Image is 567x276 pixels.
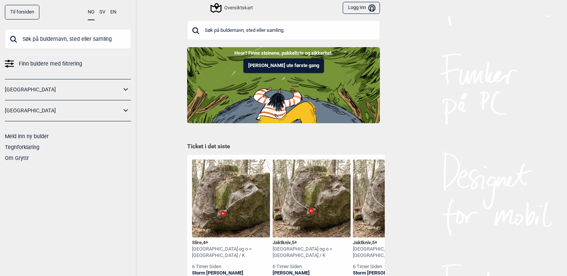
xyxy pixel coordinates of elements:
[110,5,116,19] button: EN
[5,144,39,150] a: Tegnforklaring
[5,58,131,69] a: Finn buldere med filtrering
[192,160,270,237] img: Slire 210410
[187,47,380,123] img: Indoor to outdoor
[203,240,208,245] span: 4+
[192,246,270,259] div: [GEOGRAPHIC_DATA] og o > [GEOGRAPHIC_DATA] / K
[5,5,39,19] a: Til forsiden
[5,155,29,161] a: Om Gryttr
[273,264,351,270] div: 6 timer siden
[5,84,121,95] a: [GEOGRAPHIC_DATA]
[192,264,270,270] div: 6 timer siden
[273,160,351,237] img: Jaktkniv 210416
[19,58,82,69] span: Finn buldere med filtrering
[353,160,431,237] img: Jaktkniv 210416
[99,5,105,19] button: SV
[273,246,351,259] div: [GEOGRAPHIC_DATA] og o > [GEOGRAPHIC_DATA] / K
[353,264,431,270] div: 6 timer siden
[5,105,121,116] a: [GEOGRAPHIC_DATA]
[292,240,297,245] span: 5+
[353,246,431,259] div: [GEOGRAPHIC_DATA] og o > [GEOGRAPHIC_DATA] / K
[5,133,49,139] a: Meld inn ny bulder
[192,240,270,246] div: Slire ,
[243,58,324,73] button: [PERSON_NAME] ute første gang
[211,3,253,12] div: Oversiktskart
[187,21,380,40] input: Søk på buldernavn, sted eller samling
[343,2,380,14] button: Logg inn
[88,5,94,20] button: NO
[5,29,131,49] input: Søk på buldernavn, sted eller samling
[273,240,351,246] div: Jaktkniv ,
[372,240,377,245] span: 5+
[6,49,561,57] p: Hvor? Finne steinene, pakkeliste og sikkerhet.
[187,143,380,151] h1: Ticket i det siste
[353,240,431,246] div: Jaktkniv ,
